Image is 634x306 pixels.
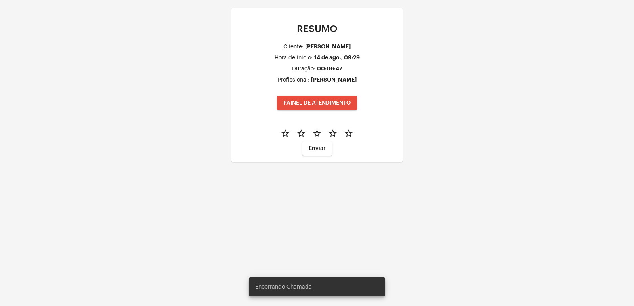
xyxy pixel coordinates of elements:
[278,77,309,83] div: Profissional:
[305,44,351,49] div: [PERSON_NAME]
[309,146,326,151] span: Enviar
[296,129,306,138] mat-icon: star_border
[302,141,332,156] button: Enviar
[311,77,357,83] div: [PERSON_NAME]
[314,55,360,61] div: 14 de ago., 09:29
[312,129,322,138] mat-icon: star_border
[283,100,351,106] span: PAINEL DE ATENDIMENTO
[277,96,357,110] button: PAINEL DE ATENDIMENTO
[328,129,338,138] mat-icon: star_border
[281,129,290,138] mat-icon: star_border
[317,66,342,72] div: 00:06:47
[275,55,313,61] div: Hora de inicio:
[283,44,304,50] div: Cliente:
[238,24,396,34] p: RESUMO
[292,66,315,72] div: Duração:
[344,129,353,138] mat-icon: star_border
[255,283,312,291] span: Encerrando Chamada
